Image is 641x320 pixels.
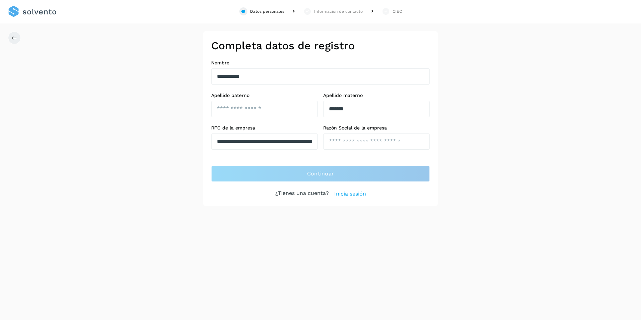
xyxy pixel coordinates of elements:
[275,190,329,198] p: ¿Tienes una cuenta?
[250,8,284,14] div: Datos personales
[334,190,366,198] a: Inicia sesión
[307,170,334,177] span: Continuar
[211,125,318,131] label: RFC de la empresa
[323,93,430,98] label: Apellido materno
[211,60,430,66] label: Nombre
[211,166,430,182] button: Continuar
[211,39,430,52] h2: Completa datos de registro
[393,8,402,14] div: CIEC
[314,8,363,14] div: Información de contacto
[211,93,318,98] label: Apellido paterno
[323,125,430,131] label: Razón Social de la empresa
